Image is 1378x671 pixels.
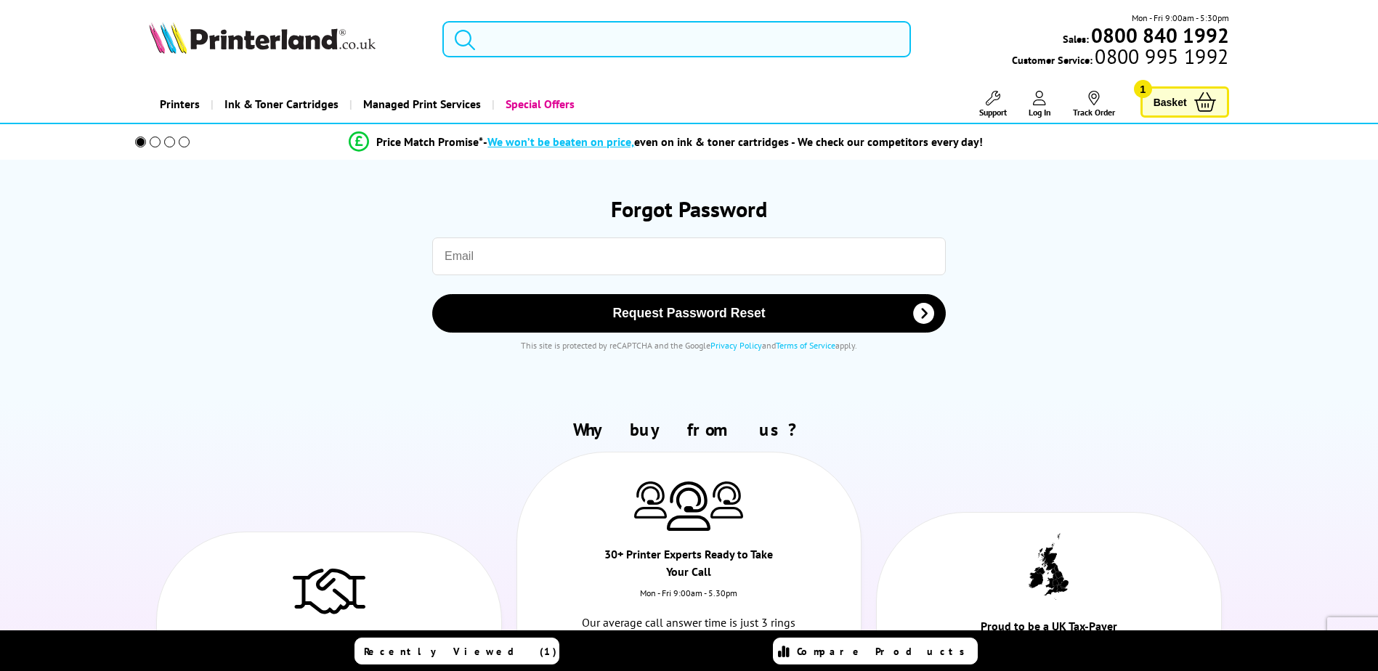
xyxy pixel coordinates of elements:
input: Email [432,237,946,275]
span: 1 [1134,80,1152,98]
span: Recently Viewed (1) [364,645,557,658]
img: Printer Experts [667,481,710,532]
b: 0800 840 1992 [1091,22,1229,49]
a: Basket 1 [1140,86,1229,118]
span: Sales: [1063,32,1089,46]
div: Mon - Fri 9:00am - 5.30pm [517,587,862,613]
a: Printerland Logo [149,22,424,57]
img: Printerland Logo [149,22,376,54]
span: Ink & Toner Cartridges [224,86,339,123]
div: - even on ink & toner cartridges - We check our competitors every day! [483,134,983,149]
div: 30+ Printer Experts Ready to Take Your Call [603,545,775,587]
a: Privacy Policy [710,340,762,351]
a: Printers [149,86,211,123]
button: Request Password Reset [432,294,946,333]
a: Ink & Toner Cartridges [211,86,349,123]
span: Request Password Reset [451,306,927,321]
a: Compare Products [773,638,978,664]
span: Price Match Promise* [376,134,483,149]
a: Special Offers [492,86,585,123]
img: Printer Experts [710,481,743,518]
a: Terms of Service [776,340,835,351]
span: We won’t be beaten on price, [487,134,634,149]
a: Recently Viewed (1) [354,638,559,664]
span: 0800 995 1992 [1093,49,1228,63]
h2: Why buy from us? [149,418,1228,441]
a: Managed Print Services [349,86,492,123]
span: Mon - Fri 9:00am - 5:30pm [1132,11,1229,25]
span: Support [979,107,1007,118]
span: Compare Products [797,645,973,658]
span: Customer Service: [1012,49,1228,67]
img: Printer Experts [634,481,667,518]
a: 0800 840 1992 [1089,28,1229,42]
span: Basket [1154,92,1187,112]
a: Track Order [1073,91,1115,118]
li: modal_Promise [115,129,1217,155]
div: This site is protected by reCAPTCHA and the Google and apply. [175,340,1202,351]
h1: Forgot Password [161,195,1217,223]
a: Log In [1029,91,1051,118]
img: Trusted Service [293,561,365,619]
div: Proud to be a UK Tax-Payer [962,617,1135,642]
a: Support [979,91,1007,118]
img: UK tax payer [1029,533,1069,600]
p: Our average call answer time is just 3 rings [569,613,810,633]
span: Log In [1029,107,1051,118]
